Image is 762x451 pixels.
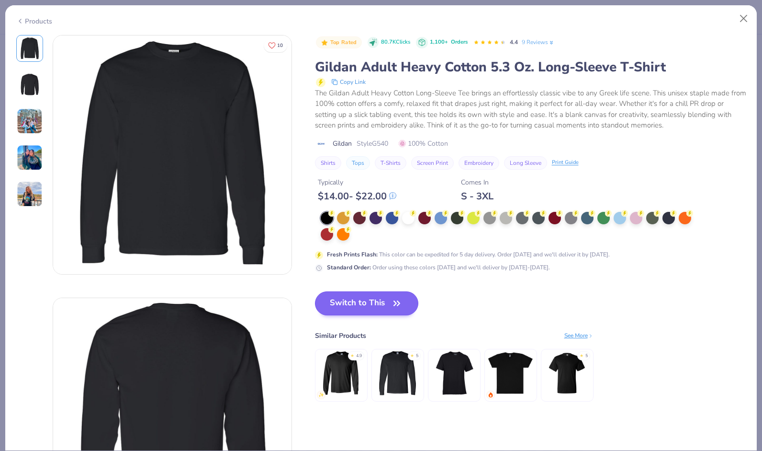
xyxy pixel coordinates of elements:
button: Long Sleeve [504,156,547,170]
img: Back [18,73,41,96]
div: Similar Products [315,331,366,341]
div: The Gildan Adult Heavy Cotton Long-Sleeve Tee brings an effortlessly classic vibe to any Greek li... [315,88,746,131]
button: Close [735,10,753,28]
span: 10 [277,43,283,48]
span: Top Rated [330,40,357,45]
img: trending.gif [488,392,493,398]
div: ★ [350,353,354,357]
a: 9 Reviews [522,38,555,46]
strong: Standard Order : [327,264,371,271]
div: Order using these colors [DATE] and we'll deliver by [DATE]-[DATE]. [327,263,550,272]
button: Switch to This [315,291,419,315]
button: Like [264,38,287,52]
span: 100% Cotton [399,139,448,149]
img: Los Angeles Apparel S/S Fine Jersey Crew 4.3 Oz [488,350,533,396]
img: User generated content [17,108,43,134]
button: Embroidery [459,156,499,170]
span: Gildan [333,139,352,149]
img: Front [18,37,41,60]
div: 5 [585,353,588,359]
div: See More [564,331,594,340]
img: User generated content [17,181,43,207]
span: 4.4 [510,38,518,46]
span: 80.7K Clicks [381,38,410,46]
img: Gildan Adult Ultra Cotton 6 Oz. Long-Sleeve T-Shirt [318,350,364,396]
strong: Fresh Prints Flash : [327,251,378,258]
div: Gildan Adult Heavy Cotton 5.3 Oz. Long-Sleeve T-Shirt [315,58,746,76]
div: Typically [318,177,396,187]
div: S - 3XL [461,190,493,202]
button: T-Shirts [375,156,406,170]
img: newest.gif [318,392,324,398]
img: User generated content [17,145,43,171]
img: Gildan Adult Performance 5 oz. T-Shirt [431,350,477,396]
img: brand logo [315,140,328,148]
div: Products [16,16,52,26]
img: Augusta Adult Wicking T-Shirt [544,350,590,396]
div: Print Guide [552,159,579,167]
div: ★ [410,353,414,357]
div: 5 [416,353,418,359]
div: 1,100+ [430,38,468,46]
div: ★ [580,353,583,357]
button: copy to clipboard [328,76,369,88]
div: 4.9 [356,353,362,359]
div: This color can be expedited for 5 day delivery. Order [DATE] and we'll deliver it by [DATE]. [327,250,610,259]
span: Orders [451,38,468,46]
img: Gildan Dryblend 50/50 Long Sleeve T-Shirt [375,350,420,396]
img: Top Rated sort [321,39,328,46]
button: Screen Print [411,156,454,170]
img: Front [53,35,291,274]
div: $ 14.00 - $ 22.00 [318,190,396,202]
button: Shirts [315,156,341,170]
div: 4.4 Stars [473,35,506,50]
span: Style G540 [357,139,388,149]
div: Comes In [461,177,493,187]
button: Tops [346,156,370,170]
button: Badge Button [316,36,362,49]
